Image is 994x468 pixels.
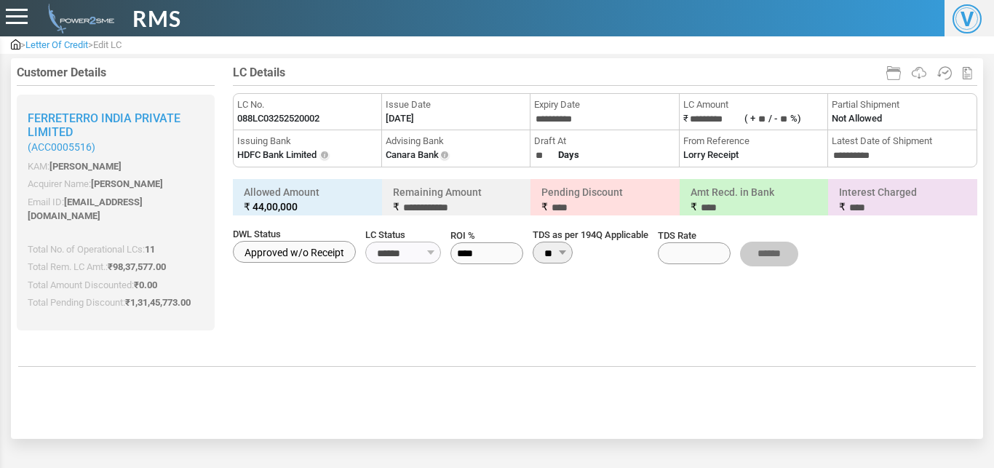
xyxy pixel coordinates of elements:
span: ₹ [134,279,157,290]
p: Total Pending Discount: [28,296,204,310]
p: Total No. of Operational LCs: [28,242,204,257]
span: ₹ [541,201,548,213]
span: TDS as per 194Q Applicable [533,228,648,242]
li: ₹ [680,94,828,130]
label: Not Allowed [832,111,882,126]
span: Draft At [534,134,675,148]
span: ROI % [450,229,523,243]
strong: Days [558,149,579,160]
span: TDS Rate [658,229,731,243]
h4: Customer Details [17,66,215,79]
span: ₹ [691,201,697,213]
small: ₹ 44,00,000 [244,199,371,214]
h6: Pending Discount [534,183,676,218]
img: admin [42,4,114,33]
span: 98,37,577.00 [113,261,166,272]
span: RMS [132,2,181,35]
input: ( +/ -%) [777,111,790,127]
h2: Ferreterro India Private Limited [28,111,204,154]
span: Issuing Bank [237,134,378,148]
h6: Interest Charged [832,183,974,218]
label: Lorry Receipt [683,148,739,162]
span: Letter Of Credit [25,39,88,50]
span: [EMAIL_ADDRESS][DOMAIN_NAME] [28,197,143,222]
label: [DATE] [386,111,414,126]
span: [PERSON_NAME] [91,178,163,189]
small: (ACC0005516) [28,141,204,154]
span: [PERSON_NAME] [49,161,122,172]
span: 0.00 [139,279,157,290]
img: Info [439,150,450,162]
span: V [953,4,982,33]
p: Acquirer Name: [28,177,204,191]
label: HDFC Bank Limited [237,148,317,162]
span: Issue Date [386,98,526,112]
span: DWL Status [233,227,356,242]
span: Partial Shipment [832,98,973,112]
p: Email ID: [28,195,204,223]
label: Canara Bank [386,148,439,162]
span: 11 [145,244,155,255]
h4: LC Details [233,66,977,79]
h6: Allowed Amount [236,183,378,216]
span: ₹ [839,201,846,213]
span: ₹ [125,297,191,308]
span: Advising Bank [386,134,526,148]
p: Total Amount Discounted: [28,278,204,293]
h6: Remaining Amount [386,183,528,218]
span: LC Status [365,228,441,242]
span: Edit LC [93,39,122,50]
span: Expiry Date [534,98,675,112]
img: Info [319,150,330,162]
span: 1,31,45,773.00 [130,297,191,308]
p: Total Rem. LC Amt.: [28,260,204,274]
label: ( + / - %) [744,113,801,124]
span: LC Amount [683,98,824,112]
span: ₹ [108,261,166,272]
span: ₹ [393,201,399,213]
img: admin [11,39,20,49]
span: From Reference [683,134,824,148]
span: Latest Date of Shipment [832,134,973,148]
span: LC No. [237,98,378,112]
input: ( +/ -%) [755,111,768,127]
p: KAM: [28,159,204,174]
label: Approved w/o Receipt [233,241,356,263]
h6: Amt Recd. in Bank [683,183,825,218]
label: 088LC03252520002 [237,111,319,126]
